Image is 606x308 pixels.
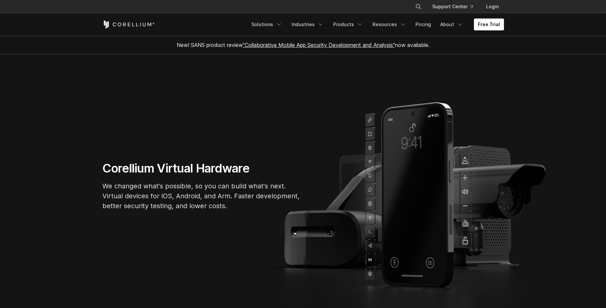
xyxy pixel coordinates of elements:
[288,19,328,30] a: Industries
[243,42,395,48] a: "Collaborative Mobile App Security Development and Analysis"
[369,19,410,30] a: Resources
[177,42,430,48] span: New! SANS product review now available.
[247,19,286,30] a: Solutions
[436,19,467,30] a: About
[427,1,478,13] a: Support Center
[407,1,504,13] div: Navigation Menu
[412,1,424,13] button: Search
[411,19,435,30] a: Pricing
[102,161,301,176] h1: Corellium Virtual Hardware
[247,19,504,30] div: Navigation Menu
[329,19,367,30] a: Products
[102,181,301,211] p: We changed what's possible, so you can build what's next. Virtual devices for iOS, Android, and A...
[474,19,504,30] a: Free Trial
[102,20,155,28] a: Corellium Home
[481,1,504,13] a: Login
